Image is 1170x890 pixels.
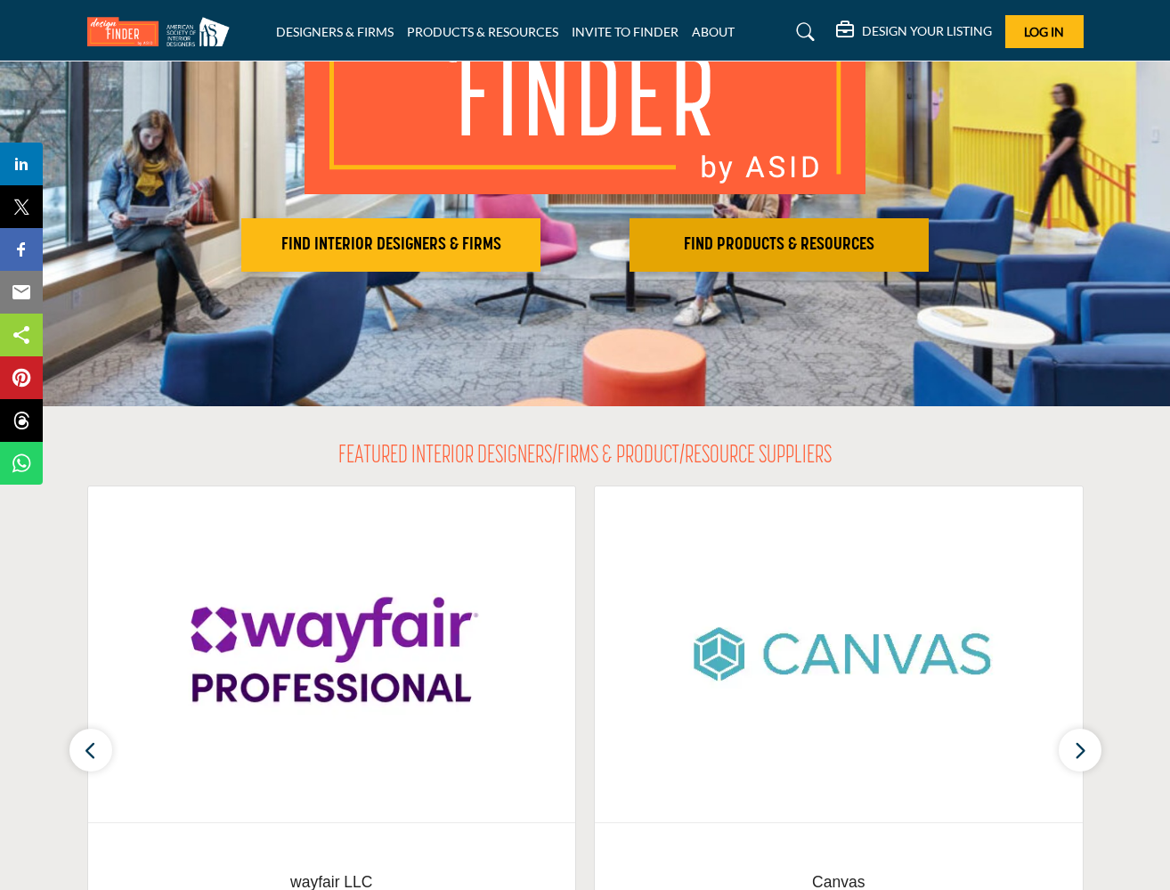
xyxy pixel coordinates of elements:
[276,24,394,39] a: DESIGNERS & FIRMS
[692,24,735,39] a: ABOUT
[87,17,239,46] img: Site Logo
[338,442,832,472] h2: FEATURED INTERIOR DESIGNERS/FIRMS & PRODUCT/RESOURCE SUPPLIERS
[572,24,678,39] a: INVITE TO FINDER
[407,24,558,39] a: PRODUCTS & RESOURCES
[1005,15,1084,48] button: Log In
[595,486,1083,822] img: Canvas
[241,218,540,272] button: FIND INTERIOR DESIGNERS & FIRMS
[862,23,992,39] h5: DESIGN YOUR LISTING
[635,234,923,256] h2: FIND PRODUCTS & RESOURCES
[1024,24,1064,39] span: Log In
[779,18,826,46] a: Search
[88,486,576,822] img: wayfair LLC
[247,234,535,256] h2: FIND INTERIOR DESIGNERS & FIRMS
[836,21,992,43] div: DESIGN YOUR LISTING
[630,218,929,272] button: FIND PRODUCTS & RESOURCES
